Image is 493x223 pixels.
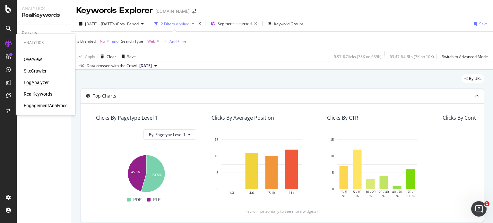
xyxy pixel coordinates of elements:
[332,187,334,191] text: 0
[24,68,47,74] a: SiteCrawler
[144,39,146,44] span: =
[22,30,66,36] a: Overview
[107,54,116,59] div: Clear
[342,194,345,198] text: %
[76,51,95,62] button: Apply
[131,170,140,174] text: 45.5%
[24,56,42,63] a: Overview
[479,21,488,27] div: Save
[471,19,488,29] button: Save
[265,19,306,29] button: Keyword Groups
[88,209,476,214] div: (scroll horizontally to see more widgets)
[212,115,274,121] div: Clicks By Average Position
[379,190,389,194] text: 20 - 40
[127,54,136,59] div: Save
[76,39,96,44] span: Is Branded
[143,129,196,140] button: By: Pagetype Level 1
[327,136,427,199] svg: A chart.
[249,191,254,195] text: 4-6
[396,194,399,198] text: %
[22,30,37,36] div: Overview
[139,63,152,69] span: 2024 Sep. 8th
[327,115,358,121] div: Clicks By CTR
[155,8,190,14] div: [DOMAIN_NAME]
[119,51,136,62] button: Save
[442,54,488,59] div: Switch to Advanced Mode
[471,201,487,217] iframe: Intercom live chat
[152,174,161,177] text: 54.5%
[147,37,155,46] span: Web
[93,93,116,99] div: Top Charts
[96,152,196,193] svg: A chart.
[208,19,260,29] button: Segments selected
[96,115,158,121] div: Clicks By Pagetype Level 1
[334,54,382,59] div: 5.97 % Clicks ( 38K on 639K )
[462,74,484,83] div: legacy label
[112,39,118,44] div: and
[22,5,66,12] div: Analytics
[197,21,203,27] div: times
[356,194,359,198] text: %
[100,37,105,46] span: No
[369,194,372,198] text: %
[268,191,275,195] text: 7-10
[289,191,294,195] text: 11+
[22,12,66,19] div: RealKeywords
[121,39,143,44] span: Search Type
[229,191,234,195] text: 1-3
[392,190,402,194] text: 40 - 70
[216,187,218,191] text: 0
[113,21,139,27] span: vs Prev. Period
[169,39,186,44] div: Add Filter
[382,194,385,198] text: %
[152,19,197,29] button: 2 Filters Applied
[484,201,489,206] span: 1
[161,21,189,27] div: 2 Filters Applied
[85,21,113,27] span: [DATE] - [DATE]
[97,39,99,44] span: =
[274,21,304,27] div: Keyword Groups
[469,77,481,81] span: By URL
[218,21,252,26] span: Segments selected
[133,196,142,203] span: PDP
[341,190,347,194] text: 0 - 5
[98,51,116,62] button: Clear
[406,194,415,198] text: 100 %
[76,19,146,29] button: [DATE] - [DATE]vsPrev. Period
[76,5,153,16] div: Keywords Explorer
[212,136,312,199] svg: A chart.
[439,51,488,62] button: Switch to Advanced Mode
[332,171,334,175] text: 5
[153,196,160,203] span: PLP
[216,171,218,175] text: 5
[390,54,434,59] div: 63.47 % URLs ( 7K on 10K )
[24,40,67,46] div: Analytics
[24,91,52,97] a: RealKeywords
[137,62,160,70] button: [DATE]
[366,190,376,194] text: 10 - 20
[24,102,67,109] a: EngagementAnalytics
[330,155,334,158] text: 10
[24,79,49,86] a: LogAnalyzer
[353,190,361,194] text: 5 - 10
[161,38,186,45] button: Add Filter
[85,54,95,59] div: Apply
[215,138,219,142] text: 15
[149,132,186,137] span: By: Pagetype Level 1
[330,138,334,142] text: 15
[192,9,196,13] div: arrow-right-arrow-left
[215,155,219,158] text: 10
[408,190,413,194] text: 70 -
[112,38,118,44] button: and
[87,63,137,69] div: Data crossed with the Crawl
